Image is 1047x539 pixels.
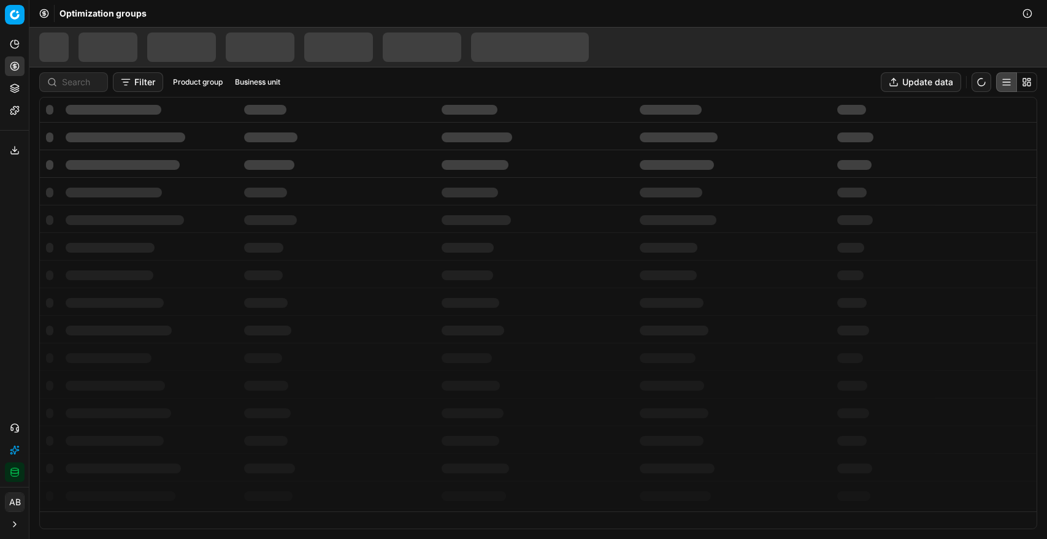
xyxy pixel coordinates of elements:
[230,75,285,90] button: Business unit
[62,76,100,88] input: Search
[5,492,25,512] button: AB
[881,72,961,92] button: Update data
[113,72,163,92] button: Filter
[59,7,147,20] nav: breadcrumb
[168,75,228,90] button: Product group
[6,493,24,511] span: AB
[59,7,147,20] span: Optimization groups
